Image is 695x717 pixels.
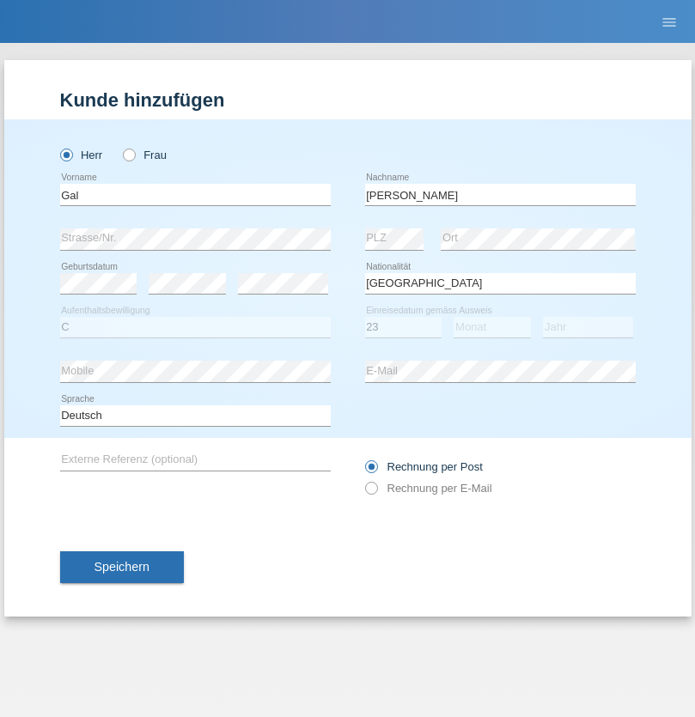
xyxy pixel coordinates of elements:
input: Herr [60,149,71,160]
input: Frau [123,149,134,160]
i: menu [661,14,678,31]
input: Rechnung per E-Mail [365,482,376,503]
label: Herr [60,149,103,161]
label: Rechnung per E-Mail [365,482,492,495]
a: menu [652,16,686,27]
label: Frau [123,149,167,161]
span: Speichern [94,560,149,574]
label: Rechnung per Post [365,460,483,473]
button: Speichern [60,551,184,584]
h1: Kunde hinzufügen [60,89,636,111]
input: Rechnung per Post [365,460,376,482]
